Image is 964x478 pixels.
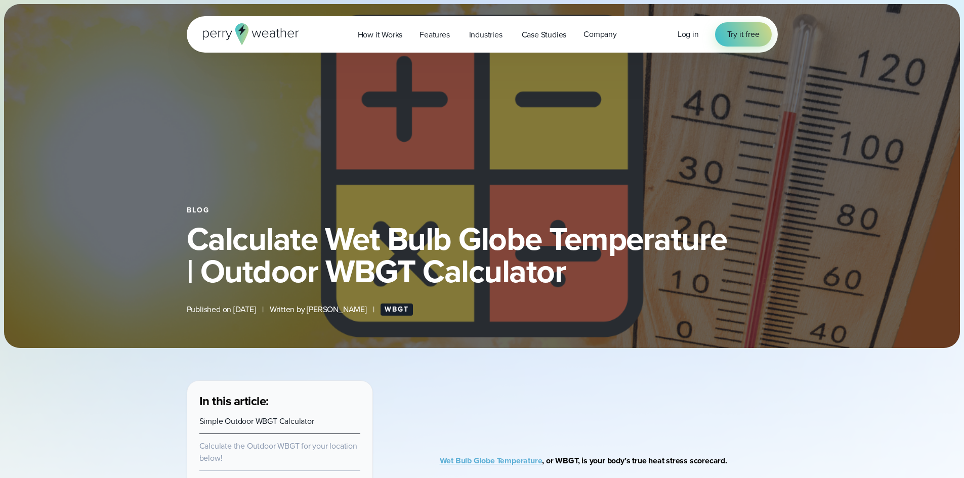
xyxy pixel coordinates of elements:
a: Case Studies [513,24,575,45]
a: Log in [678,28,699,40]
iframe: WBGT Explained: Listen as we break down all you need to know about WBGT Video [469,380,748,422]
span: Features [420,29,449,41]
a: WBGT [381,303,413,316]
a: Try it free [715,22,772,47]
h1: Calculate Wet Bulb Globe Temperature | Outdoor WBGT Calculator [187,223,778,287]
a: Simple Outdoor WBGT Calculator [199,415,314,427]
span: Industries [469,29,502,41]
div: Blog [187,206,778,214]
span: Written by [PERSON_NAME] [270,303,367,316]
a: How it Works [349,24,411,45]
span: Company [583,28,617,40]
span: Published on [DATE] [187,303,256,316]
span: | [373,303,374,316]
a: Calculate the Outdoor WBGT for your location below! [199,440,357,464]
span: | [262,303,264,316]
span: Case Studies [522,29,567,41]
a: Wet Bulb Globe Temperature [440,455,542,466]
strong: , or WBGT, is your body’s true heat stress scorecard. [440,455,727,466]
h3: In this article: [199,393,360,409]
span: How it Works [358,29,403,41]
span: Try it free [727,28,760,40]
